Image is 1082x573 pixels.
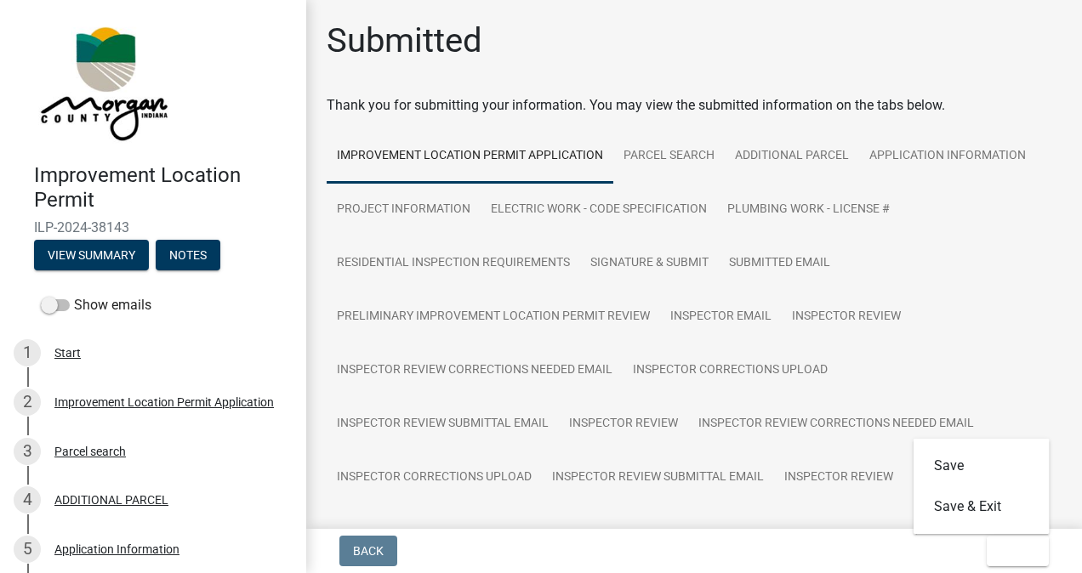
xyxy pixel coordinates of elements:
[580,236,719,291] a: Signature & Submit
[156,240,220,270] button: Notes
[156,249,220,263] wm-modal-confirm: Notes
[717,183,900,237] a: Plumbing Work - License #
[327,236,580,291] a: Residential Inspection Requirements
[14,438,41,465] div: 3
[14,339,41,366] div: 1
[481,183,717,237] a: Electric Work - Code Specification
[782,290,911,344] a: Inspector Review
[327,129,613,184] a: Improvement Location Permit Application
[327,451,542,505] a: Inspector Corrections Upload
[339,536,397,566] button: Back
[725,129,859,184] a: ADDITIONAL PARCEL
[54,543,179,555] div: Application Information
[34,18,171,145] img: Morgan County, Indiana
[41,295,151,315] label: Show emails
[559,397,688,451] a: Inspector Review
[623,343,838,398] a: Inspector Corrections Upload
[54,347,81,359] div: Start
[34,249,149,263] wm-modal-confirm: Summary
[719,236,840,291] a: Submitted Email
[327,397,559,451] a: Inspector Review Submittal Email
[914,439,1050,534] div: Exit
[327,20,482,61] h1: Submitted
[327,183,481,237] a: Project Information
[859,129,1036,184] a: Application Information
[34,163,293,213] h4: Improvement Location Permit
[327,95,1062,116] div: Thank you for submitting your information. You may view the submitted information on the tabs below.
[34,240,149,270] button: View Summary
[34,219,272,235] span: ILP-2024-38143
[613,129,725,184] a: Parcel search
[327,504,556,559] a: Inspector Review Approval Email
[54,494,168,506] div: ADDITIONAL PARCEL
[353,544,384,558] span: Back
[327,343,623,398] a: Inspector Review Corrections Needed Email
[542,451,774,505] a: Inspector Review Submittal Email
[556,504,673,559] a: Final Approval
[14,389,41,416] div: 2
[327,290,660,344] a: Preliminary Improvement Location Permit Review
[54,396,274,408] div: Improvement Location Permit Application
[914,445,1050,486] button: Save
[54,445,126,457] div: Parcel search
[774,451,903,505] a: Inspector Review
[660,290,782,344] a: Inspector Email
[1000,544,1025,558] span: Exit
[14,486,41,513] div: 4
[987,536,1049,566] button: Exit
[14,536,41,563] div: 5
[673,504,720,559] a: Fees
[914,486,1050,527] button: Save & Exit
[688,397,984,451] a: Inspector Review Corrections Needed Email
[720,504,1047,559] a: Residential Accessory Structure Inspection List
